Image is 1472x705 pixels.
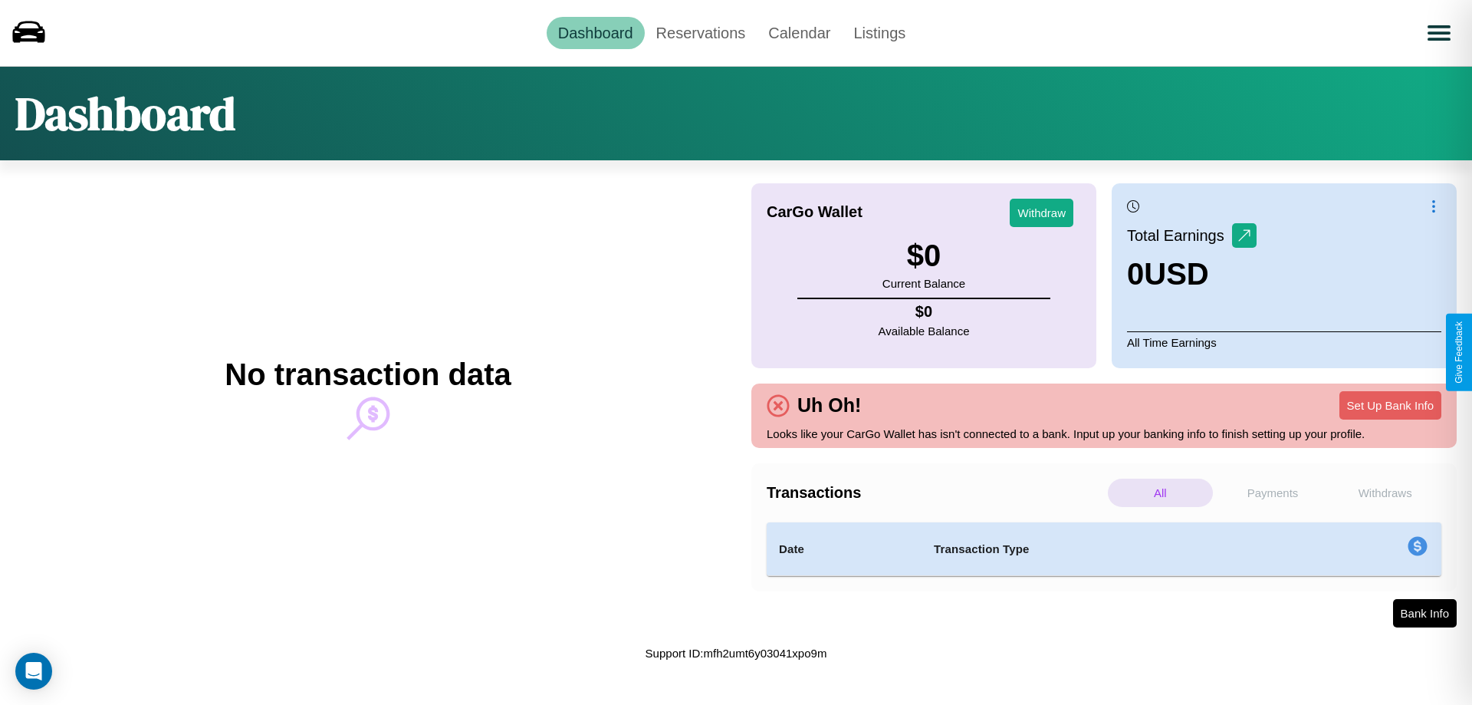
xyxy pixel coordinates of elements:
h1: Dashboard [15,82,235,145]
p: Withdraws [1332,479,1437,507]
p: Total Earnings [1127,222,1232,249]
h4: Date [779,540,909,558]
button: Withdraw [1010,199,1073,227]
h4: $ 0 [879,303,970,321]
div: Open Intercom Messenger [15,653,52,690]
div: Give Feedback [1454,321,1464,384]
button: Bank Info [1393,599,1457,628]
a: Listings [842,17,917,49]
a: Calendar [757,17,842,49]
p: Payments [1221,479,1326,507]
p: Looks like your CarGo Wallet has isn't connected to a bank. Input up your banking info to finish ... [767,423,1441,444]
p: All Time Earnings [1127,331,1441,353]
a: Dashboard [547,17,645,49]
h4: Transaction Type [934,540,1282,558]
h4: Uh Oh! [790,394,869,417]
a: Reservations [645,17,757,49]
h3: $ 0 [882,239,965,273]
h4: Transactions [767,484,1104,502]
h4: CarGo Wallet [767,203,863,221]
table: simple table [767,522,1441,576]
p: All [1108,479,1213,507]
button: Open menu [1418,12,1460,54]
button: Set Up Bank Info [1339,391,1441,420]
p: Current Balance [882,273,965,294]
p: Support ID: mfh2umt6y03041xpo9m [646,643,827,664]
h3: 0 USD [1127,257,1257,292]
h2: No transaction data [225,357,511,392]
p: Available Balance [879,321,970,341]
